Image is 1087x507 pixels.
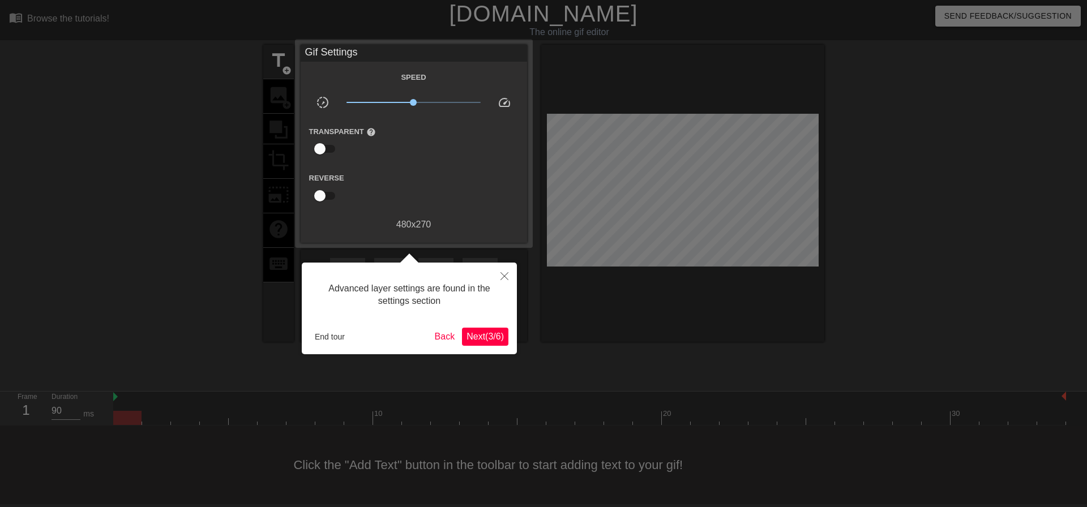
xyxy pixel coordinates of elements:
span: Next ( 3 / 6 ) [467,332,504,341]
div: Advanced layer settings are found in the settings section [310,271,508,319]
button: Back [430,328,460,346]
button: Close [492,263,517,289]
button: Next [462,328,508,346]
button: End tour [310,328,349,345]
